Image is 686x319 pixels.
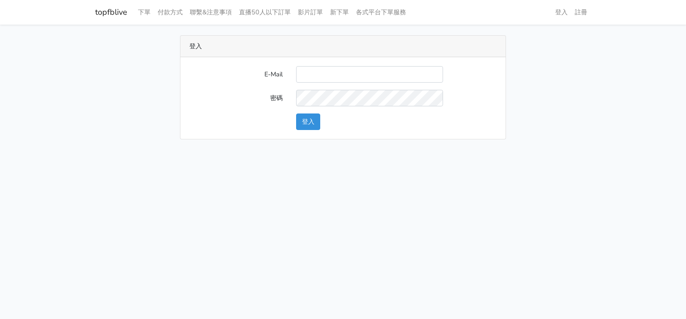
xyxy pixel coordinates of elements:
[235,4,294,21] a: 直播50人以下訂單
[95,4,127,21] a: topfblive
[183,66,289,83] label: E-Mail
[552,4,571,21] a: 登入
[326,4,352,21] a: 新下單
[183,90,289,106] label: 密碼
[294,4,326,21] a: 影片訂單
[186,4,235,21] a: 聯繫&注意事項
[571,4,591,21] a: 註冊
[134,4,154,21] a: 下單
[296,113,320,130] button: 登入
[352,4,410,21] a: 各式平台下單服務
[154,4,186,21] a: 付款方式
[180,36,506,57] div: 登入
